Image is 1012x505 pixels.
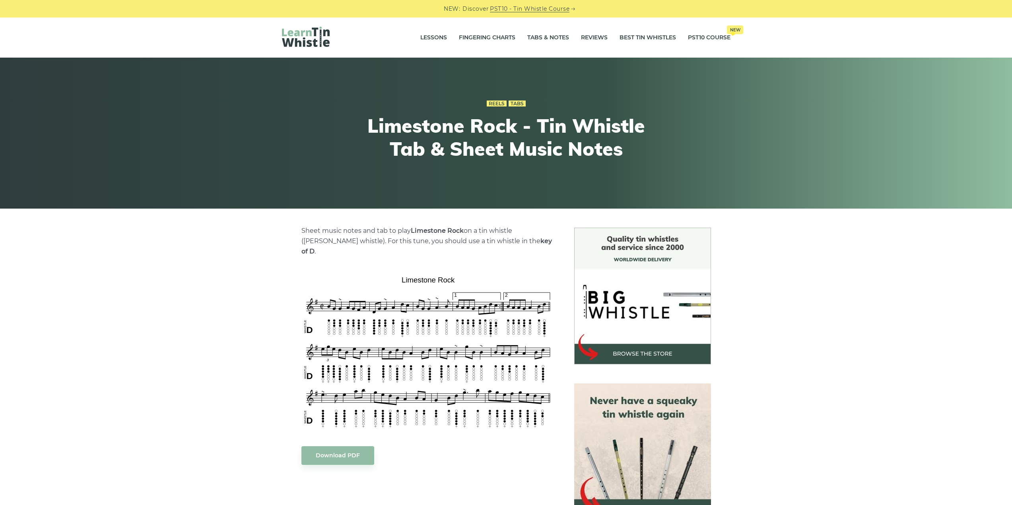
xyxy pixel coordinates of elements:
[581,28,608,48] a: Reviews
[301,273,555,430] img: Limestone Rock Tin Whistle Tabs & Sheet Music
[509,101,526,107] a: Tabs
[301,446,374,465] a: Download PDF
[527,28,569,48] a: Tabs & Notes
[487,101,507,107] a: Reels
[301,237,552,255] strong: key of D
[360,114,653,160] h1: Limestone Rock - Tin Whistle Tab & Sheet Music Notes
[411,227,464,234] strong: Limestone Rock
[688,28,730,48] a: PST10 CourseNew
[420,28,447,48] a: Lessons
[301,226,555,257] p: Sheet music notes and tab to play on a tin whistle ([PERSON_NAME] whistle). For this tune, you sh...
[574,228,711,364] img: BigWhistle Tin Whistle Store
[620,28,676,48] a: Best Tin Whistles
[727,25,743,34] span: New
[459,28,515,48] a: Fingering Charts
[282,27,330,47] img: LearnTinWhistle.com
